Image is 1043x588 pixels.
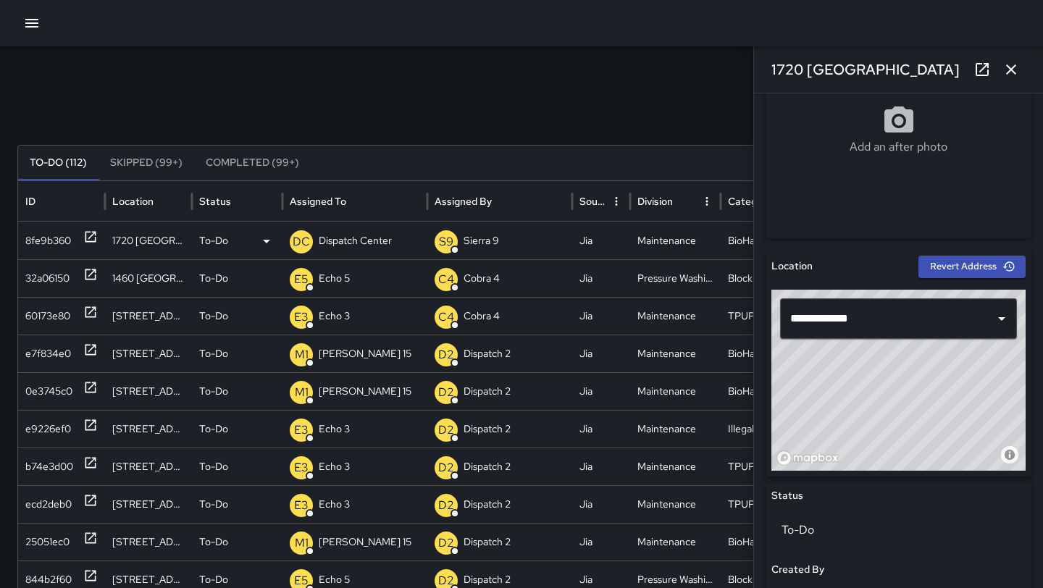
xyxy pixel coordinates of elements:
[199,298,228,335] p: To-Do
[290,195,346,208] div: Assigned To
[464,373,511,410] p: Dispatch 2
[295,534,309,552] p: M1
[630,372,721,410] div: Maintenance
[105,523,192,560] div: 300 17th Street
[721,410,811,448] div: Illegal Dumping Removed
[630,297,721,335] div: Maintenance
[572,222,630,259] div: Jia
[464,448,511,485] p: Dispatch 2
[199,411,228,448] p: To-Do
[105,297,192,335] div: 2305 Webster Street
[438,459,454,476] p: D2
[464,524,511,560] p: Dispatch 2
[572,485,630,523] div: Jia
[439,233,453,251] p: S9
[319,260,350,297] p: Echo 5
[721,297,811,335] div: TPUP Service Requested
[199,335,228,372] p: To-Do
[25,373,72,410] div: 0e3745c0
[295,384,309,401] p: M1
[630,259,721,297] div: Pressure Washing
[199,373,228,410] p: To-Do
[25,524,70,560] div: 25051ec0
[319,298,350,335] p: Echo 3
[105,222,192,259] div: 1720 Broadway
[105,259,192,297] div: 1460 Broadway
[199,195,231,208] div: Status
[438,384,454,401] p: D2
[295,346,309,364] p: M1
[721,448,811,485] div: TPUP Service Requested
[464,260,500,297] p: Cobra 4
[438,421,454,439] p: D2
[105,485,192,523] div: 123 Bay Place
[294,421,309,439] p: E3
[319,335,411,372] p: [PERSON_NAME] 15
[572,448,630,485] div: Jia
[25,486,72,523] div: ecd2deb0
[112,195,154,208] div: Location
[199,260,228,297] p: To-Do
[25,298,70,335] div: 60173e80
[572,372,630,410] div: Jia
[630,485,721,523] div: Maintenance
[721,222,811,259] div: BioHazard Removed
[630,335,721,372] div: Maintenance
[18,146,99,180] button: To-Do (112)
[630,410,721,448] div: Maintenance
[721,485,811,523] div: TPUP Service Requested
[572,297,630,335] div: Jia
[25,260,70,297] div: 32a06150
[572,259,630,297] div: Jia
[199,222,228,259] p: To-Do
[294,271,309,288] p: E5
[105,335,192,372] div: 326 15th Street
[294,497,309,514] p: E3
[637,195,673,208] div: Division
[630,448,721,485] div: Maintenance
[721,335,811,372] div: BioHazard Removed
[728,195,771,208] div: Category
[199,448,228,485] p: To-Do
[606,191,627,211] button: Source column menu
[697,191,717,211] button: Division column menu
[464,486,511,523] p: Dispatch 2
[721,372,811,410] div: BioHazard Removed
[294,308,309,326] p: E3
[319,411,350,448] p: Echo 3
[579,195,605,208] div: Source
[319,373,411,410] p: [PERSON_NAME] 15
[435,195,492,208] div: Assigned By
[464,335,511,372] p: Dispatch 2
[572,335,630,372] div: Jia
[319,486,350,523] p: Echo 3
[572,410,630,448] div: Jia
[630,222,721,259] div: Maintenance
[438,271,454,288] p: C4
[25,335,71,372] div: e7f834e0
[199,486,228,523] p: To-Do
[25,195,35,208] div: ID
[721,259,811,297] div: Block Face Pressure Washed
[199,524,228,560] p: To-Do
[438,346,454,364] p: D2
[464,222,499,259] p: Sierra 9
[25,448,73,485] div: b74e3d00
[630,523,721,560] div: Maintenance
[319,222,392,259] p: Dispatch Center
[294,459,309,476] p: E3
[438,308,454,326] p: C4
[25,222,71,259] div: 8fe9b360
[319,524,411,560] p: [PERSON_NAME] 15
[464,298,500,335] p: Cobra 4
[105,448,192,485] div: 2300 Valley Street
[438,497,454,514] p: D2
[105,372,192,410] div: 1739 Broadway
[572,523,630,560] div: Jia
[293,233,310,251] p: DC
[438,534,454,552] p: D2
[319,448,350,485] p: Echo 3
[99,146,194,180] button: Skipped (99+)
[464,411,511,448] p: Dispatch 2
[105,410,192,448] div: 404 Webster St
